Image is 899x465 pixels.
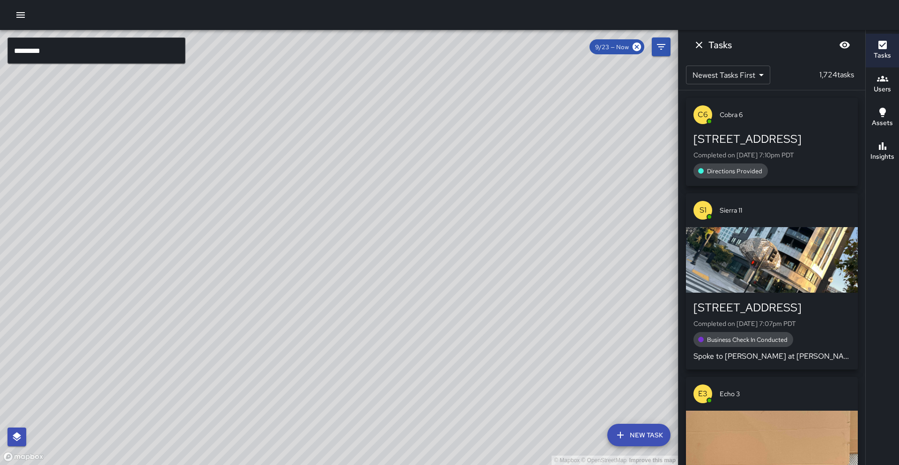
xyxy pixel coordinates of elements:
button: Assets [866,101,899,135]
p: E3 [698,388,707,399]
span: Cobra 6 [720,110,850,119]
h6: Tasks [708,37,732,52]
div: [STREET_ADDRESS] [693,300,850,315]
div: 9/23 — Now [590,39,644,54]
span: Echo 3 [720,389,850,399]
button: Tasks [866,34,899,67]
button: Dismiss [690,36,708,54]
button: S1Sierra 11[STREET_ADDRESS]Completed on [DATE] 7:07pm PDTBusiness Check In ConductedSpoke to [PER... [686,193,858,369]
span: Sierra 11 [720,206,850,215]
h6: Users [874,84,891,95]
p: Completed on [DATE] 7:07pm PDT [693,319,850,328]
button: Filters [652,37,671,56]
button: Blur [835,36,854,54]
span: Directions Provided [701,167,768,175]
span: Business Check In Conducted [701,336,793,344]
button: Users [866,67,899,101]
span: 9/23 — Now [590,43,634,51]
p: C6 [698,109,708,120]
button: New Task [607,424,671,446]
h6: Assets [872,118,893,128]
h6: Insights [870,152,894,162]
h6: Tasks [874,51,891,61]
button: Insights [866,135,899,169]
button: C6Cobra 6[STREET_ADDRESS]Completed on [DATE] 7:10pm PDTDirections Provided [686,98,858,186]
p: Completed on [DATE] 7:10pm PDT [693,150,850,160]
p: 1,724 tasks [816,69,858,81]
p: Spoke to [PERSON_NAME] at [PERSON_NAME] code 4 [693,351,850,362]
p: S1 [700,205,707,216]
div: Newest Tasks First [686,66,770,84]
div: [STREET_ADDRESS] [693,132,850,147]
